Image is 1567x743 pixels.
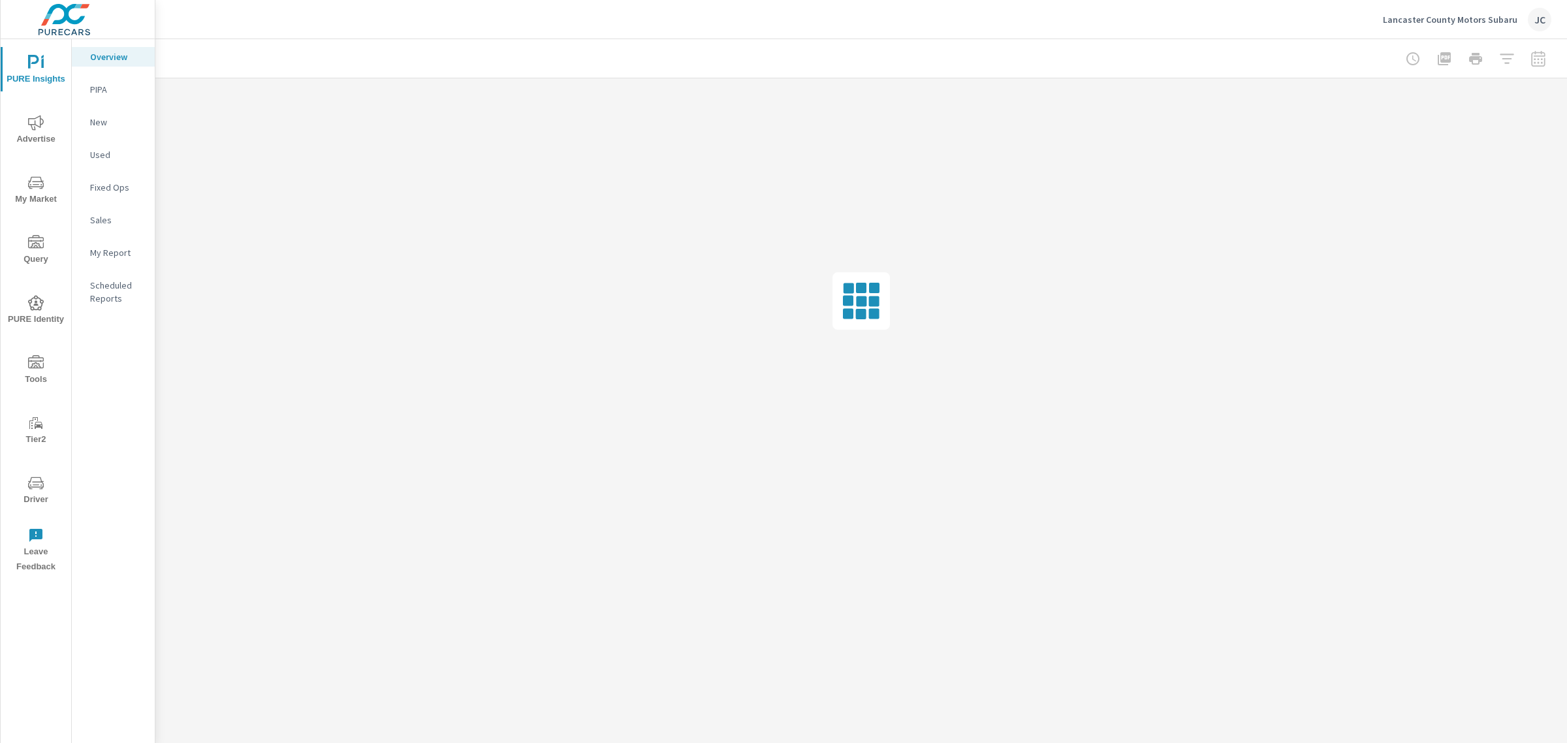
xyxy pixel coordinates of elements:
[1,39,71,580] div: nav menu
[72,210,155,230] div: Sales
[1528,8,1551,31] div: JC
[72,145,155,165] div: Used
[5,415,67,447] span: Tier2
[5,175,67,207] span: My Market
[1383,14,1517,25] p: Lancaster County Motors Subaru
[72,178,155,197] div: Fixed Ops
[90,213,144,227] p: Sales
[90,279,144,305] p: Scheduled Reports
[72,47,155,67] div: Overview
[90,50,144,63] p: Overview
[90,181,144,194] p: Fixed Ops
[5,475,67,507] span: Driver
[90,116,144,129] p: New
[72,80,155,99] div: PIPA
[5,295,67,327] span: PURE Identity
[90,83,144,96] p: PIPA
[72,276,155,308] div: Scheduled Reports
[5,235,67,267] span: Query
[72,243,155,262] div: My Report
[90,246,144,259] p: My Report
[5,528,67,575] span: Leave Feedback
[5,55,67,87] span: PURE Insights
[72,112,155,132] div: New
[5,355,67,387] span: Tools
[5,115,67,147] span: Advertise
[90,148,144,161] p: Used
